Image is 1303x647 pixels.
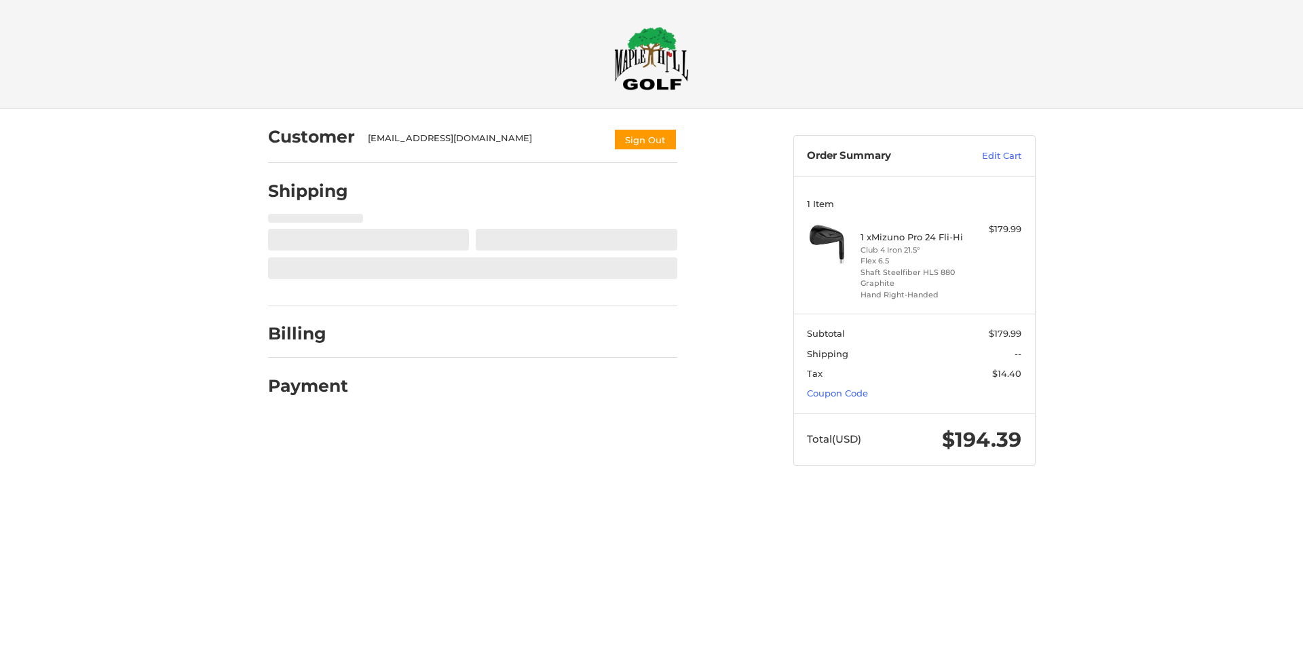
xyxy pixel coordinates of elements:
[268,181,348,202] h2: Shipping
[861,232,964,242] h4: 1 x Mizuno Pro 24 Fli-Hi
[807,149,953,163] h3: Order Summary
[861,244,964,256] li: Club 4 Iron 21.5°
[807,368,823,379] span: Tax
[268,323,347,344] h2: Billing
[614,26,689,90] img: Maple Hill Golf
[807,198,1021,209] h3: 1 Item
[968,223,1021,236] div: $179.99
[268,126,355,147] h2: Customer
[992,368,1021,379] span: $14.40
[268,375,348,396] h2: Payment
[953,149,1021,163] a: Edit Cart
[861,267,964,289] li: Shaft Steelfiber HLS 880 Graphite
[861,255,964,267] li: Flex 6.5
[807,328,845,339] span: Subtotal
[861,289,964,301] li: Hand Right-Handed
[807,348,848,359] span: Shipping
[807,388,868,399] a: Coupon Code
[1191,610,1303,647] iframe: Google Customer Reviews
[1015,348,1021,359] span: --
[368,132,600,151] div: [EMAIL_ADDRESS][DOMAIN_NAME]
[942,427,1021,452] span: $194.39
[807,432,861,445] span: Total (USD)
[613,128,677,151] button: Sign Out
[989,328,1021,339] span: $179.99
